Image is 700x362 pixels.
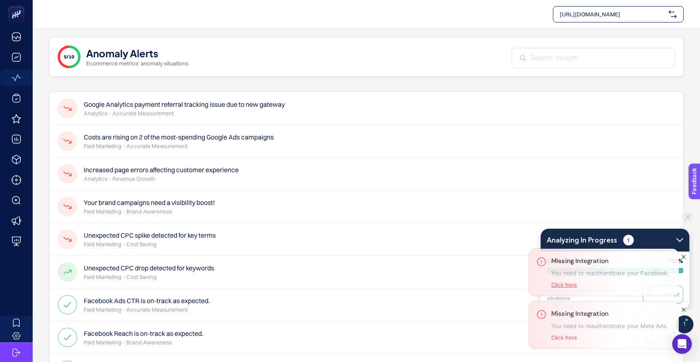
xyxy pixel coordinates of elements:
[84,263,214,273] h4: Unexpected CPC drop detected for keywords
[679,305,689,315] button: Close
[84,175,239,183] p: Analytics - Revenue Growth
[530,53,666,64] input: Search Insight
[560,10,665,18] span: [URL][DOMAIN_NAME]
[84,230,216,240] h4: Unexpected CPC spike detected for key terms
[84,240,216,248] p: Paid Marketing - Cost Saving
[551,270,669,277] p: You need to reauthenticate your Facebook.
[84,207,215,216] p: Paid Marketing - Brand Awareness
[64,54,74,60] span: 5/10
[84,306,210,314] p: Paid Marketing - Accurate Measurement
[84,338,204,346] p: Paid Marketing - Brand Awareness
[679,249,692,262] button: Close
[669,10,677,18] img: svg%3e
[679,301,692,315] button: Close
[623,235,634,245] span: 1
[551,257,669,265] h3: Missing Integration
[547,235,617,246] span: Analyzing In Progress
[679,252,689,262] button: Close
[86,46,158,59] h1: Anomaly Alerts
[84,165,239,175] h4: Increased page errors affecting customer experience
[551,334,577,341] button: Click here
[551,323,668,329] p: You need to reauthenticate your Meta Ads.
[84,109,285,117] p: Analytics - Accurate Measurement
[551,310,668,318] h3: Missing Integration
[520,55,526,61] img: Search Insight
[84,132,274,142] h4: Costs are rising on 2 of the most-spending Google Ads campaigns
[84,198,215,207] h4: Your brand campaigns need a visibility boost!
[672,334,692,354] div: Open Intercom Messenger
[84,296,210,306] h4: Facebook Ads CTR is on-track as expected.
[84,142,274,150] p: Paid Marketing - Accurate Measurement
[676,238,683,242] img: Arrow
[86,59,188,67] p: Ecommerce metrics' anomaly situations
[84,99,285,109] h4: Google Analytics payment referral tracking issue due to new gateway
[551,281,577,288] button: Click here
[84,273,214,281] p: Paid Marketing - Cost Saving
[5,2,31,9] span: Feedback
[682,211,693,223] img: Close
[84,328,204,338] h4: Facebook Reach is on-track as expected.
